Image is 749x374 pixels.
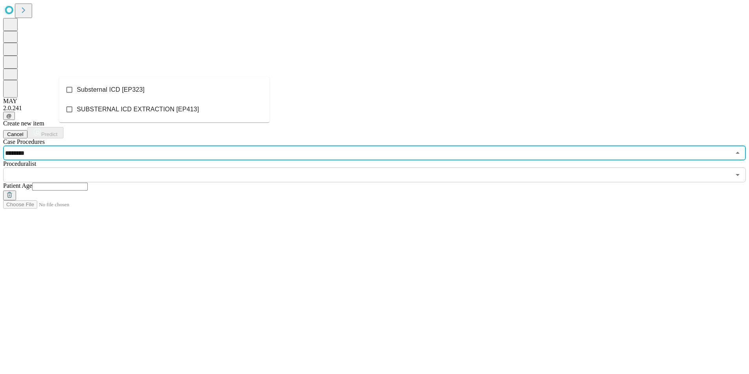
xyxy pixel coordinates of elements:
[7,131,24,137] span: Cancel
[3,112,15,120] button: @
[77,105,199,114] span: SUBSTERNAL ICD EXTRACTION [EP413]
[3,138,45,145] span: Scheduled Procedure
[3,160,36,167] span: Proceduralist
[732,169,743,180] button: Open
[6,113,12,119] span: @
[27,127,63,138] button: Predict
[3,120,44,127] span: Create new item
[732,147,743,158] button: Close
[3,182,32,189] span: Patient Age
[3,105,746,112] div: 2.0.241
[41,131,57,137] span: Predict
[3,98,746,105] div: MAY
[3,130,27,138] button: Cancel
[77,85,145,94] span: Substernal ICD [EP323]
